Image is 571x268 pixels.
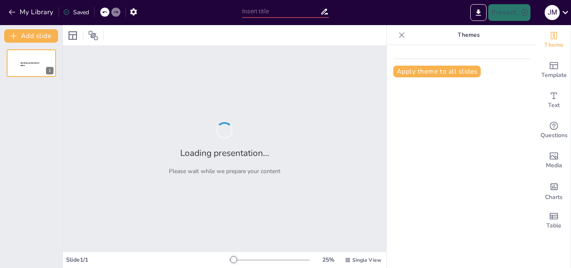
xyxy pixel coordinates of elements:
button: Apply theme to all slides [393,66,481,77]
span: Single View [352,257,381,263]
button: j m [545,4,560,21]
div: 25 % [318,256,338,264]
p: Please wait while we prepare your content [169,167,280,175]
div: Add images, graphics, shapes or video [537,145,571,176]
button: Add slide [4,29,58,43]
div: Add a table [537,206,571,236]
span: Text [548,101,560,110]
span: Position [88,31,98,41]
div: Saved [63,8,89,16]
span: Sendsteps presentation editor [20,62,39,66]
span: Table [546,221,561,230]
div: Layout [66,29,79,42]
div: Add text boxes [537,85,571,115]
button: Export to PowerPoint [470,4,487,21]
p: Themes [408,25,529,45]
div: Add ready made slides [537,55,571,85]
div: Slide 1 / 1 [66,256,229,264]
div: Get real-time input from your audience [537,115,571,145]
div: Change the overall theme [537,25,571,55]
span: Template [541,71,567,80]
input: Insert title [242,5,320,18]
span: Charts [545,193,563,202]
div: j m [545,5,560,20]
div: 1 [7,49,56,77]
h2: Loading presentation... [180,147,269,159]
button: My Library [6,5,57,19]
div: Add charts and graphs [537,176,571,206]
div: 1 [46,67,54,74]
span: Media [546,161,562,170]
span: Theme [544,41,563,50]
span: Questions [540,131,568,140]
button: Present [488,4,530,21]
